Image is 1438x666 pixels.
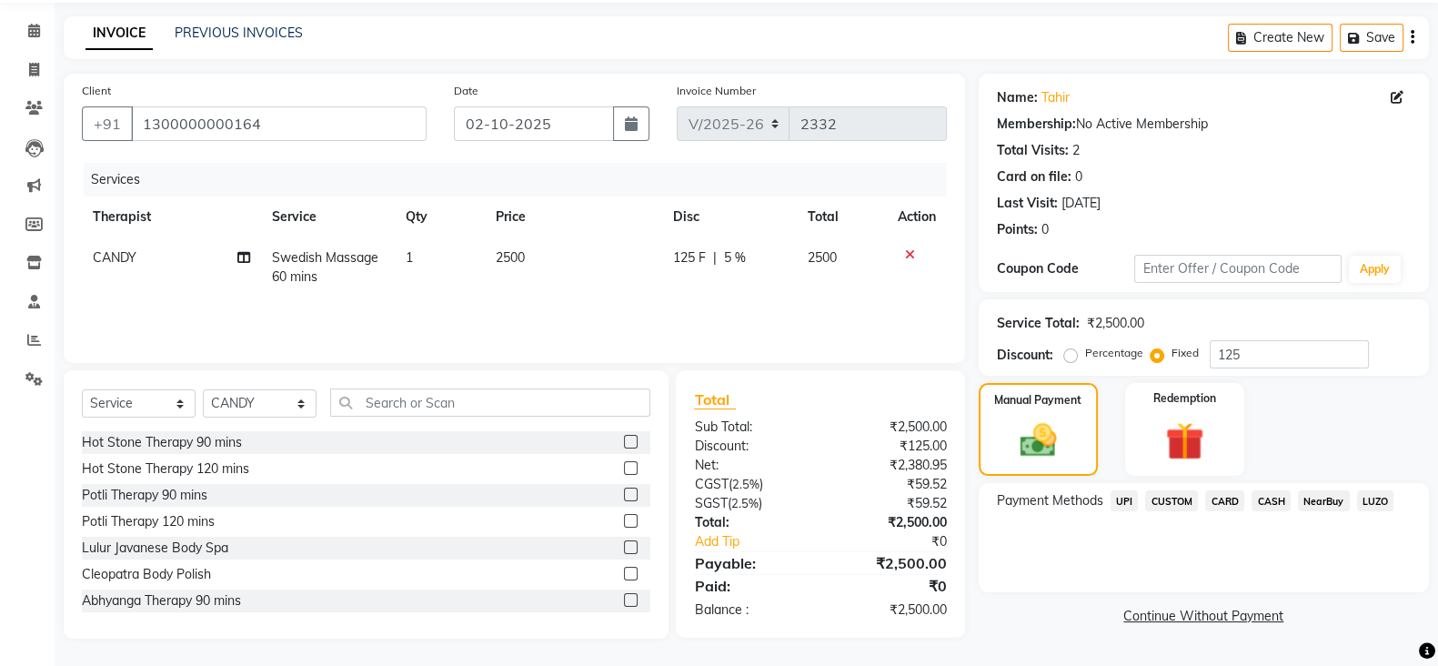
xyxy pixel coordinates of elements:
div: Hot Stone Therapy 120 mins [82,459,249,479]
label: Percentage [1085,345,1143,361]
label: Date [454,83,478,99]
span: NearBuy [1298,490,1350,511]
label: Manual Payment [994,392,1081,409]
span: CUSTOM [1145,490,1198,511]
img: _gift.svg [1153,418,1215,465]
span: CANDY [93,249,136,266]
div: ₹0 [820,575,960,597]
a: Add Tip [680,532,843,551]
input: Search by Name/Mobile/Email/Code [131,106,427,141]
span: CARD [1205,490,1244,511]
div: [DATE] [1061,194,1101,213]
div: Balance : [680,600,820,620]
img: _cash.svg [1009,419,1068,461]
span: 125 F [673,248,706,267]
span: SGST [694,495,727,511]
div: ( ) [680,494,820,513]
div: Hot Stone Therapy 90 mins [82,433,242,452]
button: +91 [82,106,133,141]
div: Potli Therapy 90 mins [82,486,207,505]
span: 2500 [496,249,525,266]
div: Service Total: [997,314,1080,333]
div: Cleopatra Body Polish [82,565,211,584]
span: 2.5% [730,496,758,510]
a: Continue Without Payment [982,607,1425,626]
div: Sub Total: [680,418,820,437]
label: Fixed [1172,345,1199,361]
div: Discount: [680,437,820,456]
div: ₹2,500.00 [820,418,960,437]
a: Tahir [1041,88,1070,107]
th: Service [261,197,396,237]
div: 2 [1072,141,1080,160]
span: 2500 [808,249,837,266]
div: Total Visits: [997,141,1069,160]
input: Search or Scan [330,388,650,417]
th: Disc [662,197,797,237]
div: ₹2,500.00 [820,552,960,574]
span: Total [694,390,736,409]
span: LUZO [1357,490,1394,511]
div: 0 [1041,220,1049,239]
div: ₹2,500.00 [1087,314,1144,333]
div: Potli Therapy 120 mins [82,512,215,531]
input: Enter Offer / Coupon Code [1134,255,1342,283]
span: Payment Methods [997,491,1103,510]
label: Invoice Number [677,83,756,99]
div: ₹59.52 [820,494,960,513]
button: Apply [1349,256,1401,283]
div: Abhyanga Therapy 90 mins [82,591,241,610]
span: CASH [1252,490,1291,511]
span: UPI [1111,490,1139,511]
span: 1 [406,249,413,266]
label: Client [82,83,111,99]
th: Qty [395,197,484,237]
span: Swedish Massage 60 mins [272,249,378,285]
div: ₹125.00 [820,437,960,456]
button: Save [1340,24,1403,52]
div: Paid: [680,575,820,597]
button: Create New [1228,24,1332,52]
div: No Active Membership [997,115,1411,134]
th: Price [485,197,663,237]
th: Total [797,197,887,237]
div: Points: [997,220,1038,239]
div: Coupon Code [997,259,1135,278]
div: Net: [680,456,820,475]
a: PREVIOUS INVOICES [175,25,303,41]
div: ₹2,380.95 [820,456,960,475]
label: Redemption [1153,390,1216,407]
div: Discount: [997,346,1053,365]
div: ( ) [680,475,820,494]
div: ₹2,500.00 [820,513,960,532]
div: Last Visit: [997,194,1058,213]
span: CGST [694,476,728,492]
div: 0 [1075,167,1082,187]
span: | [713,248,717,267]
div: ₹2,500.00 [820,600,960,620]
div: Services [84,163,960,197]
div: Payable: [680,552,820,574]
span: 5 % [724,248,746,267]
div: ₹0 [844,532,960,551]
div: Membership: [997,115,1076,134]
div: Lulur Javanese Body Spa [82,539,228,558]
div: Name: [997,88,1038,107]
div: Card on file: [997,167,1071,187]
th: Action [887,197,947,237]
div: ₹59.52 [820,475,960,494]
span: 2.5% [731,477,759,491]
a: INVOICE [85,17,153,50]
th: Therapist [82,197,261,237]
div: Total: [680,513,820,532]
